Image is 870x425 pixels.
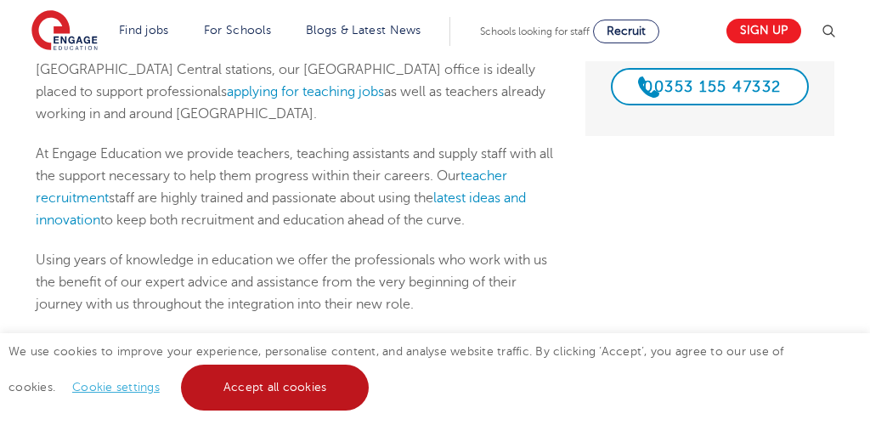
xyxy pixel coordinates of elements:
a: Recruit [593,20,659,43]
span: Schools looking for staff [480,25,590,37]
a: Sign up [726,19,801,43]
a: 00353 155 47332 [611,68,809,105]
a: Cookie settings [72,381,160,394]
p: Using years of knowledge in education we offer the professionals who work with us the benefit of ... [36,249,560,316]
a: For Schools [204,24,271,37]
span: We use cookies to improve your experience, personalise content, and analyse website traffic. By c... [8,345,784,394]
a: Blogs & Latest News [306,24,421,37]
img: Engage Education [31,10,98,53]
a: Find jobs [119,24,169,37]
span: Recruit [607,25,646,37]
a: applying for teaching jobs [227,84,384,99]
p: At Engage Education we provide teachers, teaching assistants and supply staff with all the suppor... [36,143,560,232]
p: Within a convenient twenty minute journey of both Dublin [PERSON_NAME] and [GEOGRAPHIC_DATA] Cent... [36,36,560,125]
a: Accept all cookies [181,365,370,411]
